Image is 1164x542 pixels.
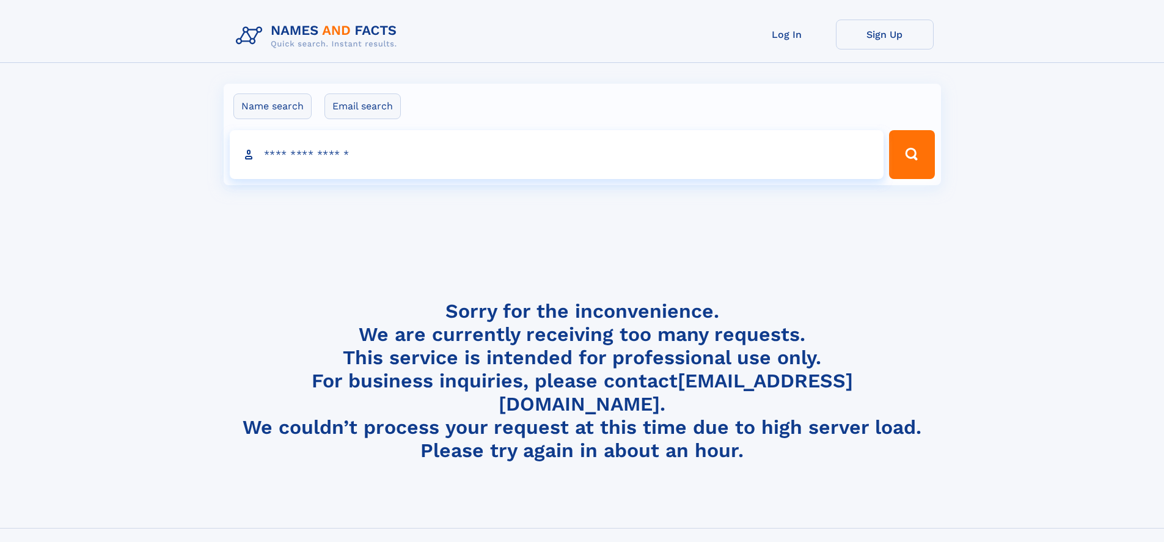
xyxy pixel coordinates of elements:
[231,20,407,53] img: Logo Names and Facts
[233,93,312,119] label: Name search
[499,369,853,416] a: [EMAIL_ADDRESS][DOMAIN_NAME]
[231,299,934,463] h4: Sorry for the inconvenience. We are currently receiving too many requests. This service is intend...
[324,93,401,119] label: Email search
[889,130,934,179] button: Search Button
[230,130,884,179] input: search input
[738,20,836,49] a: Log In
[836,20,934,49] a: Sign Up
